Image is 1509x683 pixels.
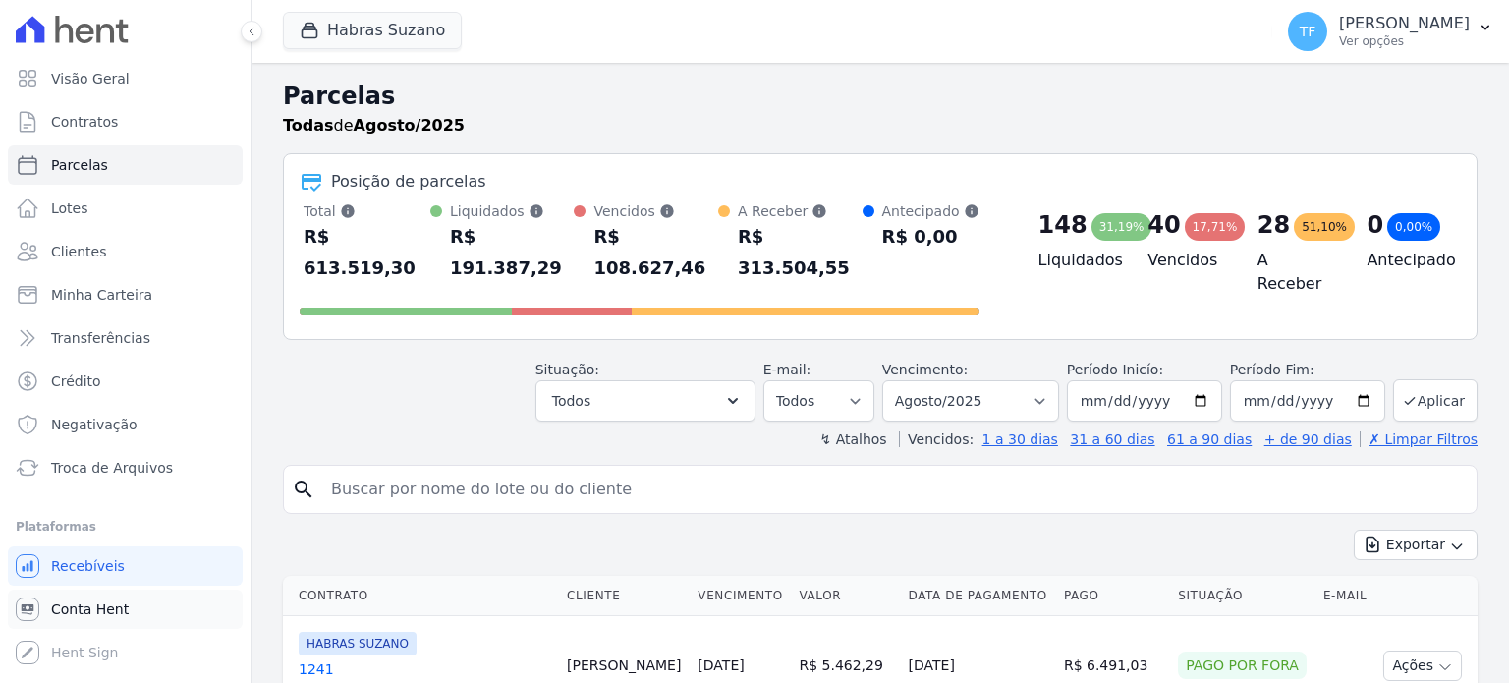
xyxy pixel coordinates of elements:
div: R$ 313.504,55 [738,221,863,284]
span: Troca de Arquivos [51,458,173,478]
strong: Agosto/2025 [354,116,465,135]
span: HABRAS SUZANO [299,632,417,655]
div: A Receber [738,201,863,221]
a: [DATE] [698,657,744,673]
span: Negativação [51,415,138,434]
div: R$ 191.387,29 [450,221,575,284]
span: Visão Geral [51,69,130,88]
span: Parcelas [51,155,108,175]
th: Valor [791,576,900,616]
th: Situação [1170,576,1315,616]
a: 31 a 60 dias [1070,431,1154,447]
span: Crédito [51,371,101,391]
span: Minha Carteira [51,285,152,305]
div: 17,71% [1185,213,1246,241]
div: 51,10% [1294,213,1355,241]
div: Vencidos [593,201,718,221]
label: Período Fim: [1230,360,1385,380]
th: Pago [1056,576,1170,616]
div: R$ 0,00 [882,221,979,253]
strong: Todas [283,116,334,135]
label: Vencimento: [882,362,968,377]
a: Parcelas [8,145,243,185]
button: TF [PERSON_NAME] Ver opções [1272,4,1509,59]
div: 148 [1038,209,1088,241]
label: Período Inicío: [1067,362,1163,377]
h4: Antecipado [1367,249,1445,272]
div: 0,00% [1387,213,1440,241]
div: Plataformas [16,515,235,539]
div: Pago por fora [1178,652,1307,679]
button: Ações [1383,651,1462,681]
span: Todos [552,389,590,413]
div: R$ 108.627,46 [593,221,718,284]
label: ↯ Atalhos [819,431,886,447]
span: Transferências [51,328,150,348]
div: 31,19% [1091,213,1152,241]
span: Contratos [51,112,118,132]
div: Antecipado [882,201,979,221]
button: Habras Suzano [283,12,462,49]
a: Lotes [8,189,243,228]
span: Lotes [51,199,88,218]
a: Contratos [8,102,243,142]
th: E-mail [1315,576,1375,616]
label: E-mail: [763,362,811,377]
label: Situação: [535,362,599,377]
button: Aplicar [1393,379,1478,422]
a: Clientes [8,232,243,271]
a: Recebíveis [8,546,243,586]
i: search [292,478,315,501]
span: TF [1300,25,1316,38]
th: Data de Pagamento [901,576,1056,616]
div: Total [304,201,430,221]
p: de [283,114,465,138]
h4: A Receber [1257,249,1336,296]
button: Exportar [1354,530,1478,560]
p: [PERSON_NAME] [1339,14,1470,33]
a: + de 90 dias [1264,431,1352,447]
a: 61 a 90 dias [1167,431,1252,447]
a: Visão Geral [8,59,243,98]
a: Crédito [8,362,243,401]
a: Troca de Arquivos [8,448,243,487]
span: Recebíveis [51,556,125,576]
p: Ver opções [1339,33,1470,49]
a: Negativação [8,405,243,444]
th: Cliente [559,576,690,616]
input: Buscar por nome do lote ou do cliente [319,470,1469,509]
span: Clientes [51,242,106,261]
a: Minha Carteira [8,275,243,314]
a: 1 a 30 dias [982,431,1058,447]
div: 0 [1367,209,1383,241]
div: R$ 613.519,30 [304,221,430,284]
h4: Vencidos [1147,249,1226,272]
div: 28 [1257,209,1290,241]
span: Conta Hent [51,599,129,619]
button: Todos [535,380,755,422]
h4: Liquidados [1038,249,1117,272]
a: ✗ Limpar Filtros [1360,431,1478,447]
div: Liquidados [450,201,575,221]
th: Contrato [283,576,559,616]
a: Transferências [8,318,243,358]
a: Conta Hent [8,590,243,629]
th: Vencimento [690,576,791,616]
div: Posição de parcelas [331,170,486,194]
div: 40 [1147,209,1180,241]
label: Vencidos: [899,431,974,447]
h2: Parcelas [283,79,1478,114]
